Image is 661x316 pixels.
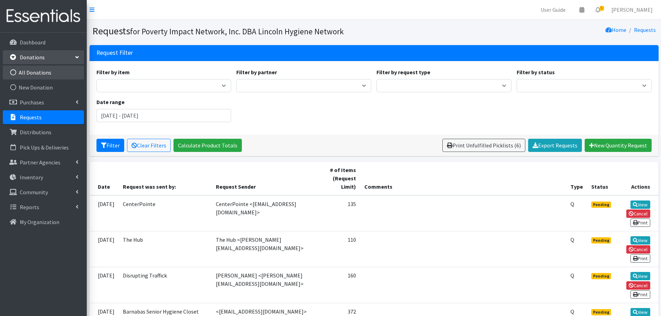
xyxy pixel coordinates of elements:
[591,237,611,244] span: Pending
[236,68,277,76] label: Filter by partner
[119,267,212,303] td: Disrupting Traffick
[319,267,361,303] td: 160
[591,273,611,279] span: Pending
[626,281,650,290] a: Cancel
[20,39,45,46] p: Dashboard
[20,144,69,151] p: Pick Ups & Deliveries
[319,162,361,195] th: # of Items (Request Limit)
[3,80,84,94] a: New Donation
[20,189,48,196] p: Community
[96,139,124,152] button: Filter
[3,50,84,64] a: Donations
[90,162,119,195] th: Date
[90,195,119,231] td: [DATE]
[119,231,212,267] td: The Hub
[3,140,84,154] a: Pick Ups & Deliveries
[319,195,361,231] td: 135
[535,3,571,17] a: User Guide
[591,309,611,315] span: Pending
[212,231,319,267] td: The Hub <[PERSON_NAME][EMAIL_ADDRESS][DOMAIN_NAME]>
[630,219,650,227] a: Print
[3,155,84,169] a: Partner Agencies
[20,114,42,121] p: Requests
[92,25,372,37] h1: Requests
[591,202,611,208] span: Pending
[3,110,84,124] a: Requests
[590,3,606,17] a: 6
[3,5,84,28] img: HumanEssentials
[212,267,319,303] td: [PERSON_NAME] <[PERSON_NAME][EMAIL_ADDRESS][DOMAIN_NAME]>
[570,200,574,207] abbr: Quantity
[96,68,130,76] label: Filter by item
[570,308,574,315] abbr: Quantity
[3,185,84,199] a: Community
[20,99,44,106] p: Purchases
[3,170,84,184] a: Inventory
[96,49,133,57] h3: Request Filter
[630,236,650,245] a: View
[570,236,574,243] abbr: Quantity
[587,162,616,195] th: Status
[605,26,626,33] a: Home
[3,66,84,79] a: All Donations
[20,54,45,61] p: Donations
[616,162,659,195] th: Actions
[570,272,574,279] abbr: Quantity
[585,139,652,152] a: New Quantity Request
[20,159,60,166] p: Partner Agencies
[634,26,656,33] a: Requests
[212,162,319,195] th: Request Sender
[119,195,212,231] td: CenterPointe
[630,200,650,209] a: View
[20,219,59,225] p: My Organization
[517,68,555,76] label: Filter by status
[319,231,361,267] td: 110
[3,95,84,109] a: Purchases
[90,231,119,267] td: [DATE]
[119,162,212,195] th: Request was sent by:
[360,162,566,195] th: Comments
[528,139,582,152] a: Export Requests
[20,129,51,136] p: Distributions
[212,195,319,231] td: CenterPointe <[EMAIL_ADDRESS][DOMAIN_NAME]>
[130,26,344,36] small: for Poverty Impact Network, Inc. DBA Lincoln Hygiene Network
[566,162,587,195] th: Type
[96,109,231,122] input: January 1, 2011 - December 31, 2011
[630,254,650,263] a: Print
[3,215,84,229] a: My Organization
[3,200,84,214] a: Reports
[20,204,39,211] p: Reports
[630,290,650,299] a: Print
[3,35,84,49] a: Dashboard
[90,267,119,303] td: [DATE]
[626,245,650,254] a: Cancel
[442,139,525,152] a: Print Unfulfilled Picklists (6)
[630,272,650,280] a: View
[173,139,242,152] a: Calculate Product Totals
[96,98,125,106] label: Date range
[606,3,658,17] a: [PERSON_NAME]
[626,210,650,218] a: Cancel
[376,68,430,76] label: Filter by request type
[3,125,84,139] a: Distributions
[600,6,604,11] span: 6
[127,139,171,152] a: Clear Filters
[20,174,43,181] p: Inventory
